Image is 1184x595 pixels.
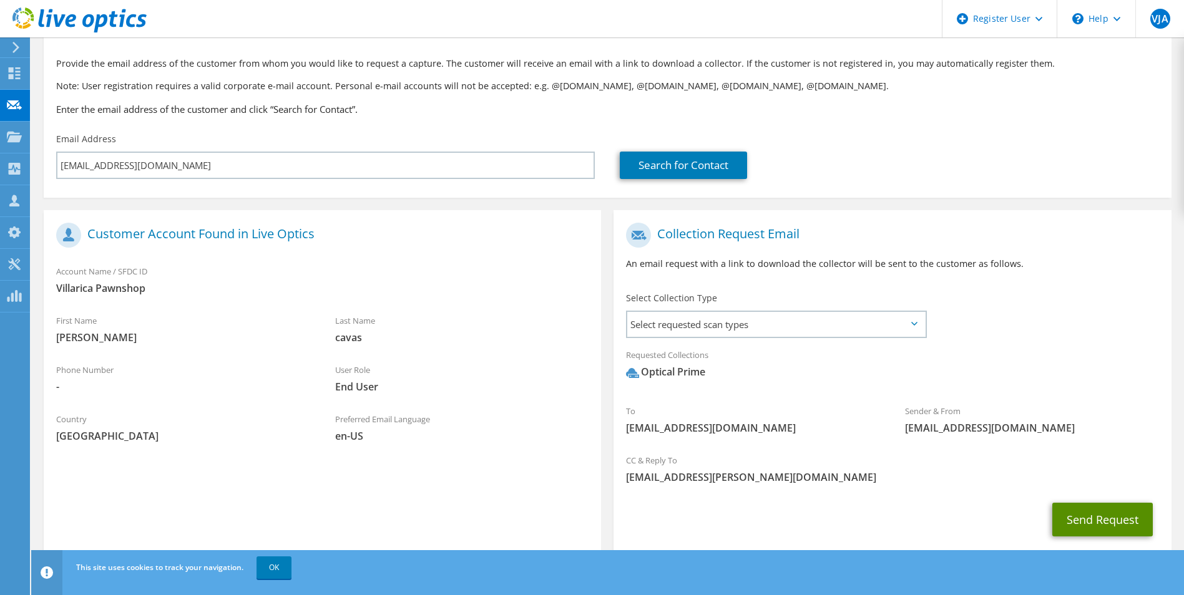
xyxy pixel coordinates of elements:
[1150,9,1170,29] span: VJA
[893,398,1172,441] div: Sender & From
[323,307,602,351] div: Last Name
[56,57,1159,70] p: Provide the email address of the customer from whom you would like to request a capture. The cust...
[905,421,1159,435] span: [EMAIL_ADDRESS][DOMAIN_NAME]
[614,342,1171,392] div: Requested Collections
[56,281,589,295] span: Villarica Pawnshop
[56,223,582,248] h1: Customer Account Found in Live Optics
[56,133,116,145] label: Email Address
[44,406,323,449] div: Country
[56,331,310,344] span: [PERSON_NAME]
[626,257,1158,271] p: An email request with a link to download the collector will be sent to the customer as follows.
[614,447,1171,490] div: CC & Reply To
[626,365,705,379] div: Optical Prime
[626,292,717,304] label: Select Collection Type
[56,102,1159,116] h3: Enter the email address of the customer and click “Search for Contact”.
[44,258,601,301] div: Account Name / SFDC ID
[44,357,323,400] div: Phone Number
[323,406,602,449] div: Preferred Email Language
[1072,13,1084,24] svg: \n
[626,223,1152,248] h1: Collection Request Email
[76,562,243,573] span: This site uses cookies to track your navigation.
[626,470,1158,484] span: [EMAIL_ADDRESS][PERSON_NAME][DOMAIN_NAME]
[56,79,1159,93] p: Note: User registration requires a valid corporate e-mail account. Personal e-mail accounts will ...
[56,429,310,443] span: [GEOGRAPHIC_DATA]
[627,312,924,337] span: Select requested scan types
[335,331,589,344] span: cavas
[614,398,893,441] div: To
[323,357,602,400] div: User Role
[56,380,310,394] span: -
[44,307,323,351] div: First Name
[335,380,589,394] span: End User
[626,421,880,435] span: [EMAIL_ADDRESS][DOMAIN_NAME]
[1052,503,1153,536] button: Send Request
[335,429,589,443] span: en-US
[620,152,747,179] a: Search for Contact
[257,556,291,579] a: OK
